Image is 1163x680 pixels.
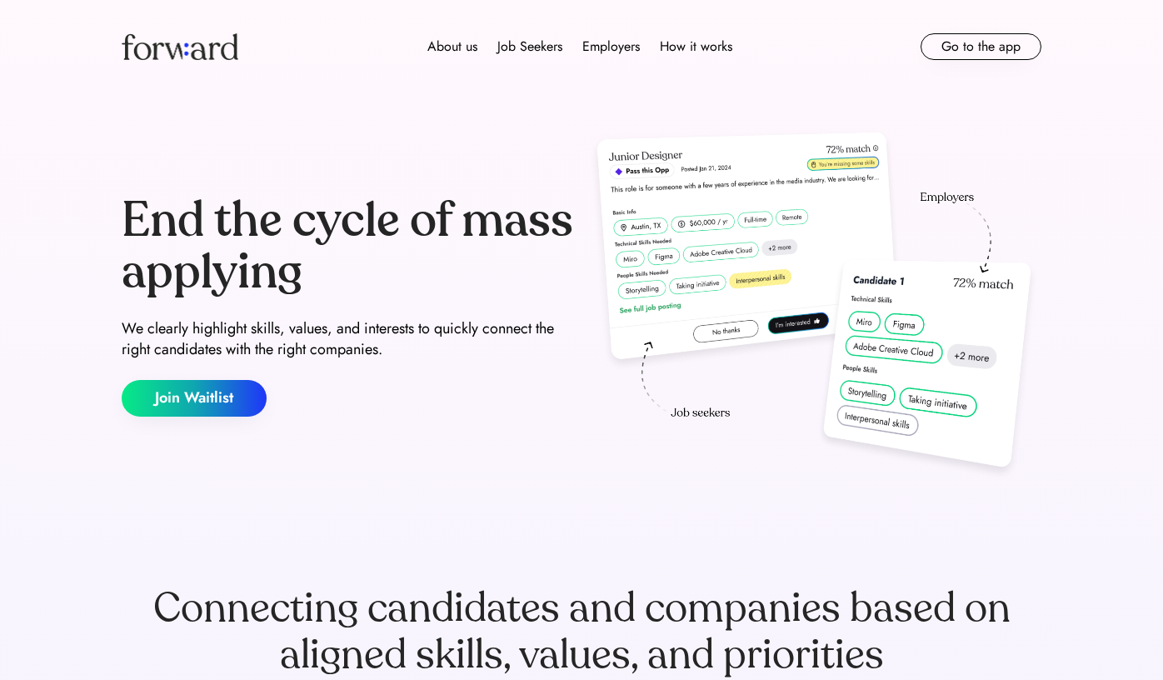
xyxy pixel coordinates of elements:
div: Employers [582,37,640,57]
div: We clearly highlight skills, values, and interests to quickly connect the right candidates with t... [122,318,575,360]
div: Connecting candidates and companies based on aligned skills, values, and priorities [122,585,1041,678]
div: Job Seekers [497,37,562,57]
img: hero-image.png [588,127,1041,485]
div: End the cycle of mass applying [122,195,575,297]
div: About us [427,37,477,57]
button: Join Waitlist [122,380,267,417]
button: Go to the app [921,33,1041,60]
div: How it works [660,37,732,57]
img: Forward logo [122,33,238,60]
